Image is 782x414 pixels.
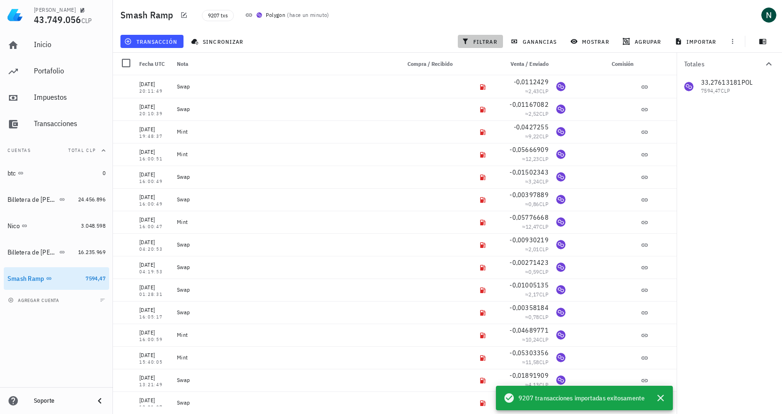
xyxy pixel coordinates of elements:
[510,281,549,289] span: -0,01005135
[525,246,549,253] span: ≈
[34,93,105,102] div: Impuestos
[4,34,109,56] a: Inicio
[177,83,392,90] div: Swap
[139,134,169,139] div: 19:48:37
[684,61,763,67] div: Totales
[572,38,609,45] span: mostrar
[34,6,76,14] div: [PERSON_NAME]
[103,169,105,176] span: 0
[139,60,165,67] span: Fecha UTC
[177,241,392,248] div: Swap
[539,358,549,366] span: CLP
[526,223,539,230] span: 12,47
[556,104,566,114] div: POL-icon
[670,35,722,48] button: importar
[528,88,539,95] span: 2,43
[4,188,109,211] a: Billetera de [PERSON_NAME] 24.456.896
[519,393,645,403] span: 9207 transacciones importadas exitosamente
[139,373,169,382] div: [DATE]
[4,113,109,135] a: Transacciones
[539,246,549,253] span: CLP
[177,263,392,271] div: Swap
[34,119,105,128] div: Transacciones
[522,223,549,230] span: ≈
[10,297,59,303] span: agregar cuenta
[510,213,549,222] span: -0,05776668
[139,305,169,315] div: [DATE]
[8,8,23,23] img: LedgiFi
[525,200,549,207] span: ≈
[139,350,169,360] div: [DATE]
[187,35,249,48] button: sincronizar
[139,405,169,410] div: 13:21:27
[539,200,549,207] span: CLP
[139,292,169,297] div: 01:28:31
[619,35,667,48] button: agrupar
[510,236,549,244] span: -0,00930219
[507,35,563,48] button: ganancias
[510,191,549,199] span: -0,00397889
[528,178,539,185] span: 3,24
[525,88,549,95] span: ≈
[4,60,109,83] a: Portafolio
[526,155,539,162] span: 12,23
[139,170,169,179] div: [DATE]
[139,328,169,337] div: [DATE]
[126,38,177,45] span: transacción
[463,38,497,45] span: filtrar
[556,353,566,362] div: POL-icon
[624,38,661,45] span: agrupar
[136,53,173,75] div: Fecha UTC
[4,267,109,290] a: Smash Ramp 7594,47
[539,291,549,298] span: CLP
[8,196,57,204] div: Billetera de [PERSON_NAME]
[177,354,392,361] div: Mint
[510,349,549,357] span: -0,05303356
[139,111,169,116] div: 20:10:39
[139,102,169,111] div: [DATE]
[539,223,549,230] span: CLP
[567,35,615,48] button: mostrar
[525,313,549,320] span: ≈
[539,110,549,117] span: CLP
[81,222,105,229] span: 3.048.598
[526,336,539,343] span: 10,24
[78,248,105,255] span: 16.235.969
[177,128,392,135] div: Mint
[556,217,566,227] div: POL-icon
[120,8,177,23] h1: Smash Ramp
[492,53,552,75] div: Venta / Enviado
[761,8,776,23] div: avatar
[4,215,109,237] a: Nico 3.048.598
[139,247,169,252] div: 04:20:53
[139,260,169,270] div: [DATE]
[556,195,566,204] div: POL-icon
[193,38,243,45] span: sincronizar
[120,35,184,48] button: transacción
[139,337,169,342] div: 16:00:59
[4,241,109,263] a: Billetera de [PERSON_NAME] 16.235.969
[34,397,87,405] div: Soporte
[514,123,549,131] span: -0,0427255
[510,326,549,334] span: -0,04689771
[139,179,169,184] div: 16:00:49
[8,275,44,283] div: Smash Ramp
[8,248,57,256] div: Billetera de [PERSON_NAME]
[556,82,566,91] div: POL-icon
[287,10,329,20] span: ( )
[510,371,549,380] span: -0,01891909
[4,162,109,184] a: btc 0
[510,100,549,109] span: -0,01167082
[556,308,566,317] div: POL-icon
[86,275,105,282] span: 7594,47
[522,155,549,162] span: ≈
[177,399,392,406] div: Swap
[539,336,549,343] span: CLP
[177,286,392,294] div: Swap
[556,285,566,295] div: POL-icon
[556,150,566,159] div: POL-icon
[528,200,539,207] span: 0,86
[556,127,566,136] div: POL-icon
[539,88,549,95] span: CLP
[177,105,392,113] div: Swap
